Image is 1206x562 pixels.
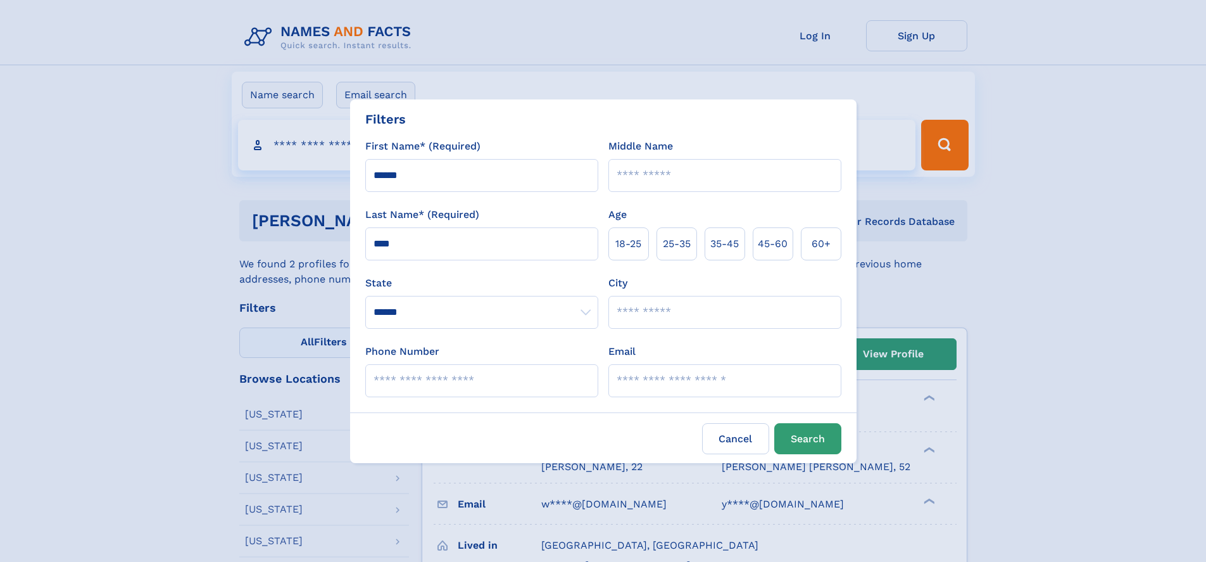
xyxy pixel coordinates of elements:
div: Filters [365,110,406,129]
label: Phone Number [365,344,439,359]
label: City [608,276,627,291]
button: Search [774,423,841,454]
label: Age [608,207,627,222]
label: State [365,276,598,291]
span: 18‑25 [615,236,641,252]
span: 35‑45 [710,236,739,252]
label: First Name* (Required) [365,139,481,154]
span: 60+ [812,236,831,252]
span: 45‑60 [758,236,788,252]
label: Middle Name [608,139,673,154]
span: 25‑35 [663,236,691,252]
label: Last Name* (Required) [365,207,479,222]
label: Cancel [702,423,769,454]
label: Email [608,344,636,359]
